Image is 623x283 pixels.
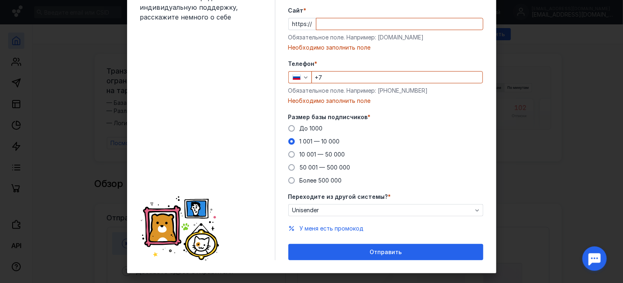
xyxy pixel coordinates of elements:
div: Обязательное поле. Например: [PHONE_NUMBER] [288,87,483,95]
div: Необходимо заполнить поле [288,44,483,52]
span: У меня есть промокод [300,225,364,232]
button: У меня есть промокод [300,224,364,233]
button: Unisender [288,204,483,216]
span: Unisender [292,207,319,214]
span: 50 001 — 500 000 [300,164,350,171]
span: Cайт [288,7,304,15]
div: Обязательное поле. Например: [DOMAIN_NAME] [288,33,483,41]
button: Отправить [288,244,483,260]
span: Переходите из другой системы? [288,193,388,201]
span: Телефон [288,60,315,68]
span: До 1000 [300,125,323,132]
div: Необходимо заполнить поле [288,97,483,105]
span: Отправить [370,249,402,256]
span: Размер базы подписчиков [288,113,368,121]
span: 1 001 — 10 000 [300,138,340,145]
span: Более 500 000 [300,177,342,184]
span: 10 001 — 50 000 [300,151,345,158]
